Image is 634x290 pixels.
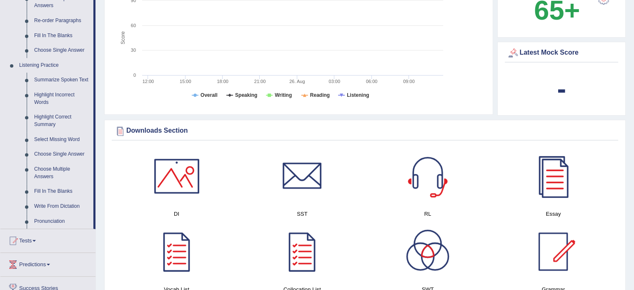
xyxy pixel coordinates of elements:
a: Summarize Spoken Text [30,73,93,88]
text: 18:00 [217,79,228,84]
text: 06:00 [366,79,378,84]
a: Choose Single Answer [30,147,93,162]
text: 15:00 [180,79,191,84]
a: Listening Practice [15,58,93,73]
a: Fill In The Blanks [30,184,93,199]
a: Pronunciation [30,214,93,229]
text: 60 [131,23,136,28]
a: Choose Multiple Answers [30,162,93,184]
text: 03:00 [328,79,340,84]
a: Select Missing Word [30,132,93,147]
div: Latest Mock Score [507,47,616,59]
h4: SST [243,209,361,218]
a: Choose Single Answer [30,43,93,58]
text: 09:00 [403,79,415,84]
a: Re-order Paragraphs [30,13,93,28]
a: Predictions [0,253,95,274]
tspan: Listening [347,92,369,98]
text: 12:00 [143,79,154,84]
text: 30 [131,48,136,53]
tspan: Reading [310,92,330,98]
text: 21:00 [254,79,266,84]
div: Downloads Section [114,125,616,137]
tspan: Speaking [235,92,257,98]
a: Tests [0,229,95,250]
h4: Essay [495,209,612,218]
a: Highlight Correct Summary [30,110,93,132]
b: - [557,73,566,104]
text: 0 [133,73,136,78]
a: Fill In The Blanks [30,28,93,43]
h4: DI [118,209,235,218]
tspan: 26. Aug [289,79,305,84]
a: Highlight Incorrect Words [30,88,93,110]
tspan: Score [120,31,126,45]
h4: RL [369,209,486,218]
tspan: Overall [200,92,218,98]
tspan: Writing [275,92,292,98]
a: Write From Dictation [30,199,93,214]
